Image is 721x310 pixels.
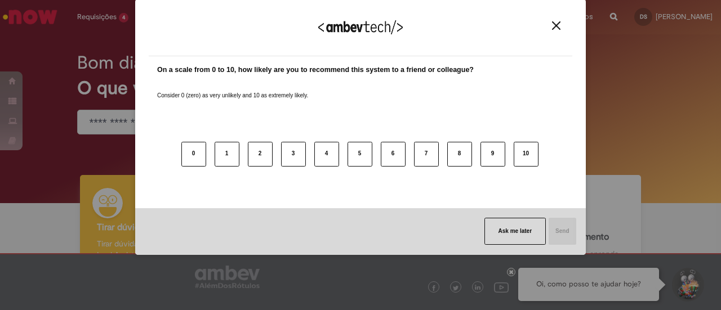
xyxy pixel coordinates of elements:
button: 2 [248,142,273,167]
button: 0 [181,142,206,167]
button: 10 [514,142,538,167]
img: Logo Ambevtech [318,20,403,34]
button: 4 [314,142,339,167]
button: Ask me later [484,218,546,245]
label: Consider 0 (zero) as very unlikely and 10 as extremely likely. [157,78,308,100]
button: 5 [348,142,372,167]
label: On a scale from 0 to 10, how likely are you to recommend this system to a friend or colleague? [157,65,474,75]
button: 3 [281,142,306,167]
button: 9 [480,142,505,167]
button: 7 [414,142,439,167]
button: Close [549,21,564,30]
button: 8 [447,142,472,167]
button: 1 [215,142,239,167]
img: Close [552,21,560,30]
button: 6 [381,142,406,167]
